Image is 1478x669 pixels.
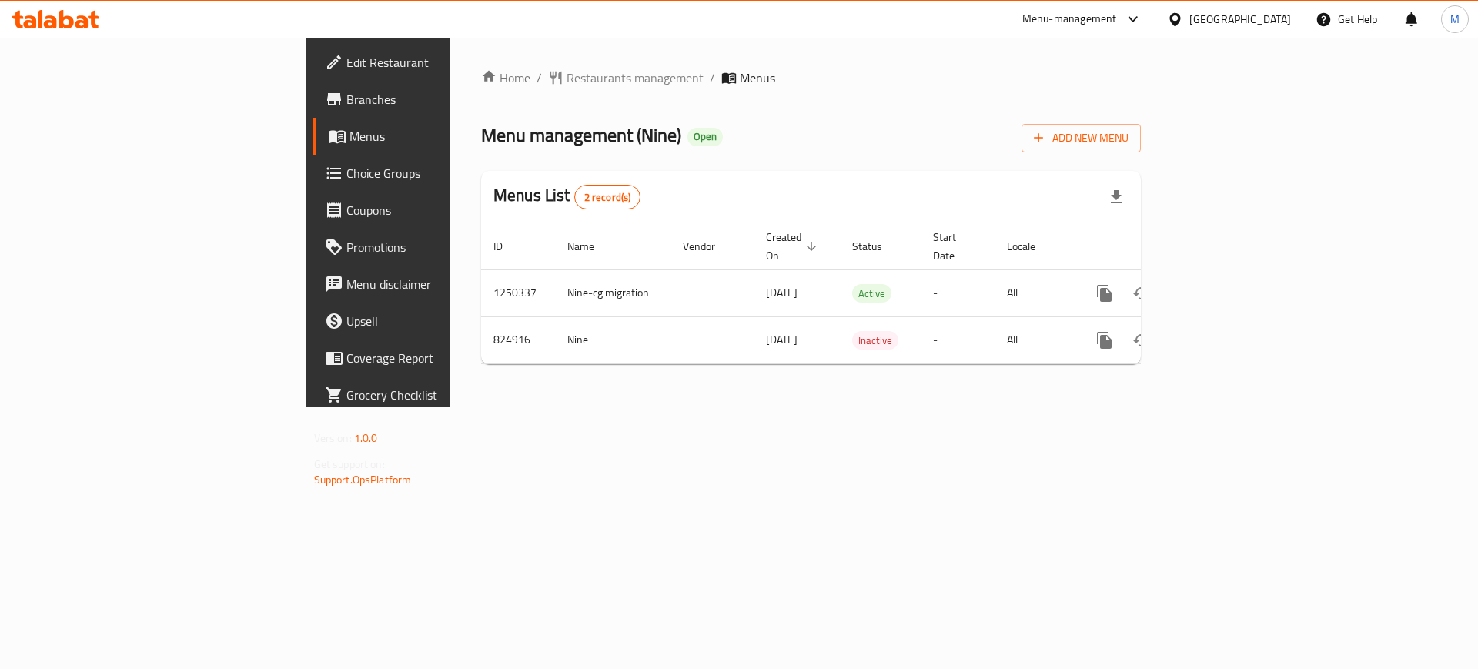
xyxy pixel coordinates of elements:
[1098,179,1135,216] div: Export file
[683,237,735,256] span: Vendor
[1123,275,1160,312] button: Change Status
[313,118,553,155] a: Menus
[313,192,553,229] a: Coupons
[740,69,775,87] span: Menus
[346,53,541,72] span: Edit Restaurant
[354,428,378,448] span: 1.0.0
[766,283,798,303] span: [DATE]
[852,332,898,350] span: Inactive
[852,237,902,256] span: Status
[1022,10,1117,28] div: Menu-management
[346,275,541,293] span: Menu disclaimer
[555,269,670,316] td: Nine-cg migration
[1086,275,1123,312] button: more
[687,128,723,146] div: Open
[481,69,1141,87] nav: breadcrumb
[313,44,553,81] a: Edit Restaurant
[313,81,553,118] a: Branches
[313,340,553,376] a: Coverage Report
[346,90,541,109] span: Branches
[1022,124,1141,152] button: Add New Menu
[852,284,891,303] div: Active
[481,118,681,152] span: Menu management ( Nine )
[481,223,1246,364] table: enhanced table
[852,331,898,350] div: Inactive
[574,185,641,209] div: Total records count
[995,316,1074,363] td: All
[1189,11,1291,28] div: [GEOGRAPHIC_DATA]
[687,130,723,143] span: Open
[313,266,553,303] a: Menu disclaimer
[314,454,385,474] span: Get support on:
[1450,11,1460,28] span: M
[313,229,553,266] a: Promotions
[346,238,541,256] span: Promotions
[346,386,541,404] span: Grocery Checklist
[314,428,352,448] span: Version:
[346,349,541,367] span: Coverage Report
[766,228,821,265] span: Created On
[921,316,995,363] td: -
[313,155,553,192] a: Choice Groups
[314,470,412,490] a: Support.OpsPlatform
[548,69,704,87] a: Restaurants management
[555,316,670,363] td: Nine
[575,190,640,205] span: 2 record(s)
[313,376,553,413] a: Grocery Checklist
[1123,322,1160,359] button: Change Status
[1086,322,1123,359] button: more
[995,269,1074,316] td: All
[921,269,995,316] td: -
[346,201,541,219] span: Coupons
[933,228,976,265] span: Start Date
[1007,237,1055,256] span: Locale
[766,329,798,350] span: [DATE]
[493,184,640,209] h2: Menus List
[346,164,541,182] span: Choice Groups
[567,237,614,256] span: Name
[346,312,541,330] span: Upsell
[1074,223,1246,270] th: Actions
[313,303,553,340] a: Upsell
[349,127,541,146] span: Menus
[493,237,523,256] span: ID
[567,69,704,87] span: Restaurants management
[710,69,715,87] li: /
[852,285,891,303] span: Active
[1034,129,1129,148] span: Add New Menu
